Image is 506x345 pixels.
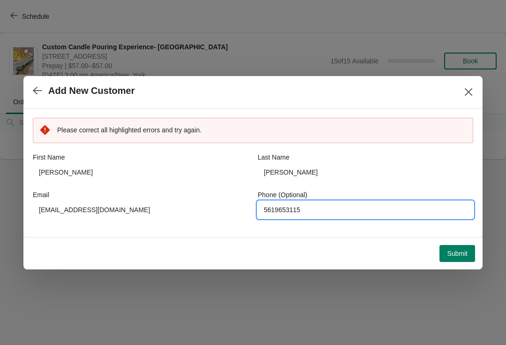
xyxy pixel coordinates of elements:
span: Submit [447,250,468,257]
input: Enter your email [33,201,248,218]
label: First Name [33,153,65,162]
label: Last Name [258,153,290,162]
button: Close [460,84,477,100]
input: John [33,164,248,181]
label: Phone (Optional) [258,190,307,199]
label: Email [33,190,49,199]
input: Smith [258,164,473,181]
button: Submit [439,245,475,262]
h2: Add New Customer [48,85,134,96]
p: Please correct all highlighted errors and try again. [57,125,466,135]
input: Enter your phone number [258,201,473,218]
